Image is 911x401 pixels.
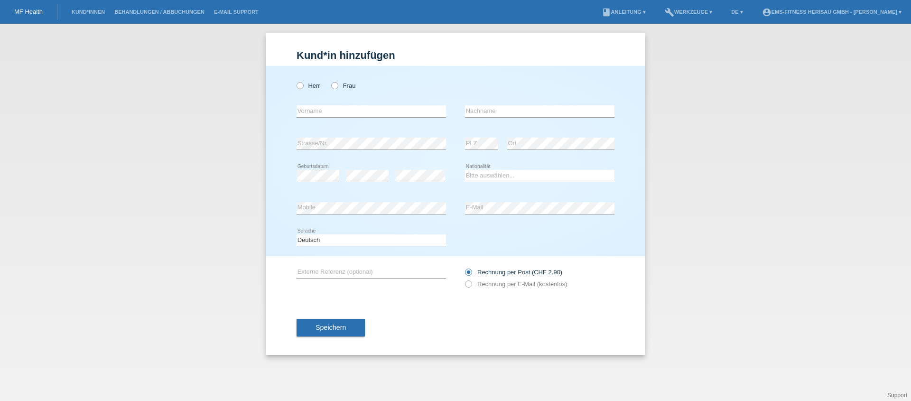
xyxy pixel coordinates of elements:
[602,8,611,17] i: book
[110,9,209,15] a: Behandlungen / Abbuchungen
[465,280,567,288] label: Rechnung per E-Mail (kostenlos)
[67,9,110,15] a: Kund*innen
[331,82,337,88] input: Frau
[209,9,263,15] a: E-Mail Support
[331,82,355,89] label: Frau
[665,8,674,17] i: build
[597,9,651,15] a: bookAnleitung ▾
[465,269,562,276] label: Rechnung per Post (CHF 2.90)
[297,82,320,89] label: Herr
[297,319,365,337] button: Speichern
[757,9,906,15] a: account_circleEMS-Fitness Herisau GmbH - [PERSON_NAME] ▾
[660,9,717,15] a: buildWerkzeuge ▾
[762,8,772,17] i: account_circle
[887,392,907,399] a: Support
[726,9,747,15] a: DE ▾
[297,82,303,88] input: Herr
[465,269,471,280] input: Rechnung per Post (CHF 2.90)
[297,49,614,61] h1: Kund*in hinzufügen
[316,324,346,331] span: Speichern
[465,280,471,292] input: Rechnung per E-Mail (kostenlos)
[14,8,43,15] a: MF Health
